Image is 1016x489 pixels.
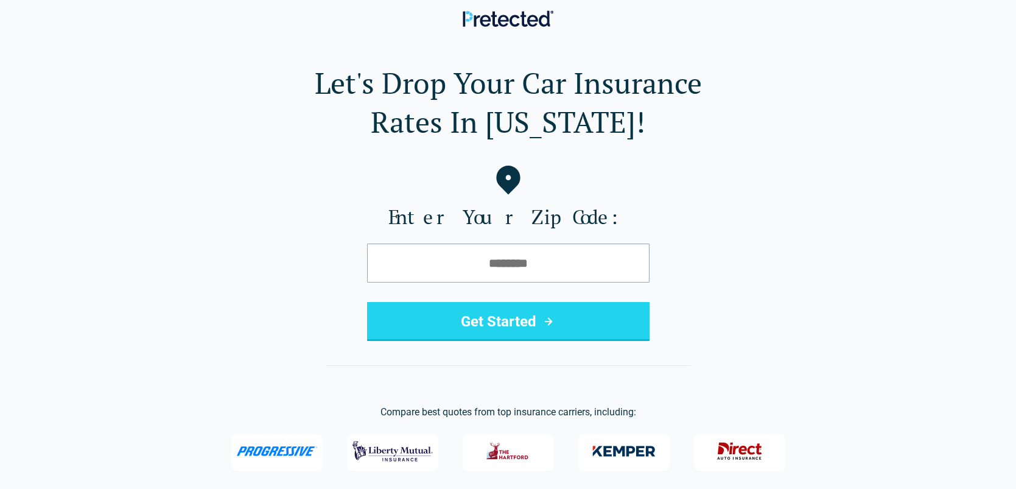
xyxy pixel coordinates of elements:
[463,10,553,27] img: Pretected
[367,302,650,341] button: Get Started
[478,435,538,467] img: The Hartford
[236,446,318,456] img: Progressive
[584,435,664,467] img: Kemper
[352,435,433,467] img: Liberty Mutual
[19,405,997,420] p: Compare best quotes from top insurance carriers, including:
[710,435,769,467] img: Direct General
[19,205,997,229] label: Enter Your Zip Code:
[19,63,997,141] h1: Let's Drop Your Car Insurance Rates In [US_STATE]!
